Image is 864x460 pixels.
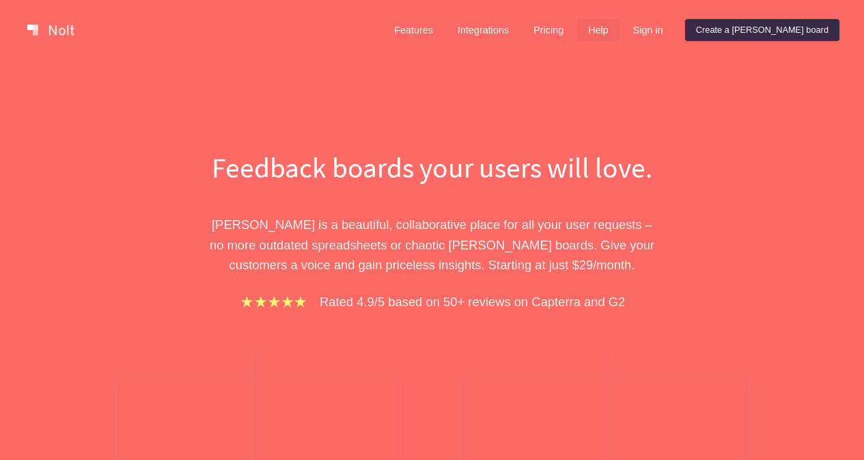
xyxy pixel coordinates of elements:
[622,19,674,41] a: Sign in
[320,292,625,312] p: Rated 4.9/5 based on 50+ reviews on Capterra and G2
[577,19,619,41] a: Help
[197,148,668,187] h1: Feedback boards your users will love.
[383,19,444,41] a: Features
[239,294,309,310] img: stars.b067e34983.png
[685,19,839,41] a: Create a [PERSON_NAME] board
[522,19,574,41] a: Pricing
[197,215,668,275] p: [PERSON_NAME] is a beautiful, collaborative place for all your user requests – no more outdated s...
[447,19,520,41] a: Integrations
